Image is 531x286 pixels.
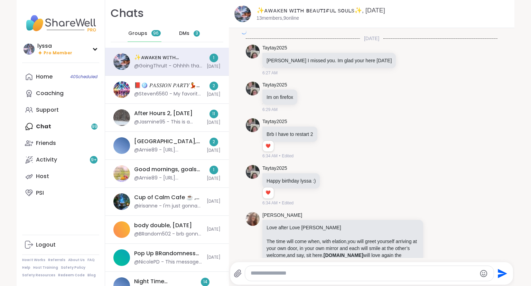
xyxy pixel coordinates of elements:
a: [DOMAIN_NAME] [324,252,363,258]
a: Taytay2025 [262,82,287,89]
img: https://sharewell-space-live.sfo3.digitaloceanspaces.com/user-generated/455f6490-58f0-40b2-a8cb-0... [246,118,260,132]
img: https://sharewell-space-live.sfo3.digitaloceanspaces.com/user-generated/455f6490-58f0-40b2-a8cb-0... [246,165,260,179]
a: Home40Scheduled [22,68,99,85]
div: @NicolePD - This message was deleted. [134,259,203,266]
a: Safety Policy [61,265,85,270]
div: @irisanne - I'm just gonna put it in the chat for now > coz i had audio issues at the ene of the ... [134,203,203,210]
img: https://sharewell-space-live.sfo3.digitaloceanspaces.com/user-generated/455f6490-58f0-40b2-a8cb-0... [246,45,260,58]
a: Host Training [33,265,58,270]
a: Referrals [48,258,65,262]
p: Love after Love [PERSON_NAME] [267,224,419,231]
span: [DATE] [207,120,221,126]
p: Happy birthday lyssa :) [267,177,316,184]
img: ShareWell Nav Logo [22,11,99,35]
div: body double, [DATE] [134,222,192,229]
div: [GEOGRAPHIC_DATA], [DATE] [134,138,203,145]
img: https://sharewell-space-live.sfo3.digitaloceanspaces.com/user-generated/12025a04-e023-4d79-ba6e-0... [246,212,260,226]
span: • [279,153,280,159]
a: PSI [22,185,99,201]
img: Pop Up BRandomness Last Call, Sep 10 [113,249,130,266]
span: ❤️ [265,191,271,195]
span: Groups [128,30,147,37]
img: Cup of Calm Cafe ☕️ , Sep 12 [113,193,130,210]
img: body double, Sep 12 [113,221,130,238]
span: ❤️ [265,144,271,148]
div: Reaction list [263,141,274,152]
span: [DATE] [360,35,383,42]
a: Blog [87,273,96,278]
div: Pop Up BRandomness Last Call, [DATE] [134,250,203,257]
div: @Amie89 - [URL][DOMAIN_NAME] [134,175,203,182]
a: Taytay2025 [262,165,287,172]
img: https://sharewell-space-live.sfo3.digitaloceanspaces.com/user-generated/455f6490-58f0-40b2-a8cb-0... [246,82,260,95]
div: Home [36,73,53,81]
span: [DATE] [207,255,221,260]
div: @Steven6560 - My favorite fun session for my inner child! [134,91,203,98]
span: [DATE] [207,148,221,154]
a: [PERSON_NAME] [262,212,302,219]
div: @GoingThruIt - Ohhhh that is awesome!!!! I am gonna try to create a meme with that to share with ... [134,63,203,70]
a: Coaching [22,85,99,102]
span: 6:29 AM [262,107,278,113]
p: [PERSON_NAME] I missed you. Im glad your here [DATE] [267,57,392,64]
a: Support [22,102,99,118]
span: 3 [196,30,198,36]
img: lyssa [24,44,35,55]
div: Cup of Calm Cafe ☕️ , [DATE] [134,194,203,201]
div: Logout [36,241,56,249]
span: 96 [153,30,159,36]
span: 6:34 AM [262,200,278,206]
img: Brandomness Club House, Sep 12 [113,137,130,154]
a: Friends [22,135,99,151]
p: 13 members, 9 online [257,15,299,22]
div: @BRandom502 - brb gonna get on the tablet [134,231,203,238]
a: Activity9+ [22,151,99,168]
img: ✨ᴀᴡᴀᴋᴇɴ ᴡɪᴛʜ ʙᴇᴀᴜᴛɪғᴜʟ sᴏᴜʟs✨, Sep 12 [234,6,251,22]
span: Edited [282,153,294,159]
div: ✨ᴀᴡᴀᴋᴇɴ ᴡɪᴛʜ ʙᴇᴀᴜᴛɪғᴜʟ sᴏᴜʟs✨, [DATE] [134,54,203,61]
a: Redeem Code [58,273,85,278]
p: Brb I have to restart 2 [267,131,313,138]
textarea: Type your message [251,270,476,277]
img: ✨ᴀᴡᴀᴋᴇɴ ᴡɪᴛʜ ʙᴇᴀᴜᴛɪғᴜʟ sᴏᴜʟs✨, Sep 12 [113,53,130,70]
button: Reactions: love [265,190,271,196]
a: ✨ᴀᴡᴀᴋᴇɴ ᴡɪᴛʜ ʙᴇᴀᴜᴛɪғᴜʟ sᴏᴜʟs✨, [DATE] [257,7,385,14]
div: 📕🪩 𝑃𝐴𝑆𝑆𝐼𝑂𝑁 𝑃𝐴𝑅𝑇𝑌💃🎶, [DATE] [134,82,203,89]
div: Night Time Reflection and/or Body Doubling, [DATE] [134,278,186,285]
button: Reactions: love [265,144,271,149]
h1: Chats [111,6,144,21]
img: Good mornings, goals and gratitude's, Sep 12 [113,165,130,182]
div: 11 [209,110,218,118]
div: @Amie89 - [URL][DOMAIN_NAME] [134,147,203,154]
a: Safety Resources [22,273,55,278]
div: Reaction list [263,187,274,199]
div: After Hours 2, [DATE] [134,110,193,117]
span: [DATE] [207,227,221,232]
p: Im on firefox [267,94,293,101]
span: [DATE] [207,199,221,204]
div: Friends [36,139,56,147]
span: 40 Scheduled [70,74,97,80]
div: 2 [209,138,218,146]
span: [DATE] [207,176,221,182]
a: Host [22,168,99,185]
img: After Hours 2, Sep 12 [113,109,130,126]
span: 6:27 AM [262,70,278,76]
div: Support [36,106,59,114]
span: Edited [282,200,294,206]
span: • [279,200,280,206]
div: 1 [209,54,218,62]
span: Pro Member [44,50,72,56]
button: Emoji picker [479,269,488,278]
div: 2 [209,82,218,90]
span: DMs [179,30,189,37]
div: PSI [36,189,44,197]
a: Logout [22,237,99,253]
a: FAQ [87,258,95,262]
a: Help [22,265,30,270]
button: Send [494,266,510,281]
div: Good mornings, goals and gratitude's, [DATE] [134,166,203,173]
a: Taytay2025 [262,118,287,125]
span: [DATE] [207,64,221,70]
div: Activity [36,156,57,164]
